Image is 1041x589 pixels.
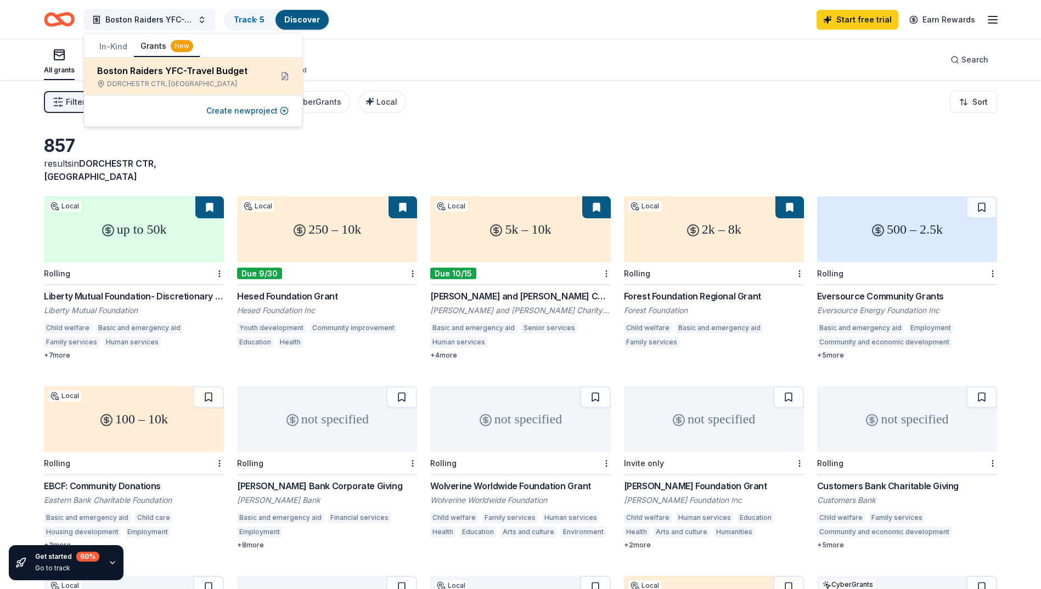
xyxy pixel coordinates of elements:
[817,290,997,303] div: Eversource Community Grants
[83,9,215,31] button: Boston Raiders YFC-Travel Budget
[430,196,610,262] div: 5k – 10k
[237,458,263,468] div: Rolling
[430,512,478,523] div: Child welfare
[359,91,406,113] button: Local
[430,322,517,333] div: Basic and emergency aid
[241,201,274,212] div: Local
[66,95,85,109] span: Filter
[105,13,193,26] span: Boston Raiders YFC-Travel Budget
[430,305,610,316] div: [PERSON_NAME] and [PERSON_NAME] Charity Fund
[817,196,997,262] div: 500 – 2.5k
[624,337,679,348] div: Family services
[817,337,952,348] div: Community and economic development
[376,97,397,106] span: Local
[237,479,417,492] div: [PERSON_NAME] Bank Corporate Giving
[817,351,997,360] div: + 5 more
[44,351,224,360] div: + 7 more
[44,44,75,80] button: All grants
[624,269,650,278] div: Rolling
[134,36,200,57] button: Grants
[972,95,988,109] span: Sort
[430,526,455,537] div: Health
[237,196,417,351] a: 250 – 10kLocalDue 9/30Hesed Foundation GrantHesed Foundation IncYouth developmentCommunity improv...
[237,386,417,550] a: not specifiedRolling[PERSON_NAME] Bank Corporate Giving[PERSON_NAME] BankBasic and emergency aidF...
[237,196,417,262] div: 250 – 10k
[561,526,606,537] div: Environment
[430,495,610,506] div: Wolverine Worldwide Foundation
[44,305,224,316] div: Liberty Mutual Foundation
[93,37,134,56] button: In-Kind
[44,158,156,182] span: DORCHESTR CTR, [GEOGRAPHIC_DATA]
[96,322,183,333] div: Basic and emergency aid
[76,552,99,562] div: 60 %
[961,53,988,66] span: Search
[482,512,538,523] div: Family services
[430,290,610,303] div: [PERSON_NAME] and [PERSON_NAME] Charity Fund Grant
[624,386,804,452] div: not specified
[628,201,661,212] div: Local
[714,526,755,537] div: Humanities
[817,512,865,523] div: Child welfare
[817,196,997,360] a: 500 – 2.5kRollingEversource Community GrantsEversource Energy Foundation IncBasic and emergency a...
[44,512,131,523] div: Basic and emergency aid
[104,337,161,348] div: Human services
[676,322,763,333] div: Basic and emergency aid
[35,564,99,573] div: Go to track
[206,104,289,117] button: Create newproject
[624,458,664,468] div: Invite only
[738,512,774,523] div: Education
[44,458,70,468] div: Rolling
[500,526,556,537] div: Arts and culture
[237,322,306,333] div: Youth development
[44,66,75,75] div: All grants
[44,135,224,157] div: 857
[44,479,224,492] div: EBCF: Community Donations
[44,196,224,360] a: up to 50kLocalRollingLiberty Mutual Foundation- Discretionary GrantsLiberty Mutual FoundationChil...
[624,386,804,550] a: not specifiedInvite only[PERSON_NAME] Foundation Grant[PERSON_NAME] Foundation IncChild welfareHu...
[44,386,224,550] a: 100 – 10kLocalRollingEBCF: Community DonationsEastern Bank Charitable FoundationBasic and emergen...
[542,512,599,523] div: Human services
[44,386,224,452] div: 100 – 10k
[125,526,170,537] div: Employment
[237,268,282,279] div: Due 9/30
[293,95,341,109] div: CyberGrants
[817,495,997,506] div: Customers Bank
[430,196,610,360] a: 5k – 10kLocalDue 10/15[PERSON_NAME] and [PERSON_NAME] Charity Fund Grant[PERSON_NAME] and [PERSON...
[817,305,997,316] div: Eversource Energy Foundation Inc
[48,201,81,212] div: Local
[135,512,172,523] div: Child care
[950,91,997,113] button: Sort
[44,290,224,303] div: Liberty Mutual Foundation- Discretionary Grants
[817,526,952,537] div: Community and economic development
[97,64,263,77] div: Boston Raiders YFC-Travel Budget
[624,305,804,316] div: Forest Foundation
[624,290,804,303] div: Forest Foundation Regional Grant
[817,10,898,30] a: Start free trial
[44,337,99,348] div: Family services
[624,526,649,537] div: Health
[171,40,193,52] div: New
[817,322,904,333] div: Basic and emergency aid
[284,15,320,24] a: Discover
[430,386,610,452] div: not specified
[624,322,672,333] div: Child welfare
[817,386,997,452] div: not specified
[224,9,330,31] button: Track· 5Discover
[234,15,265,24] a: Track· 5
[237,386,417,452] div: not specified
[237,305,417,316] div: Hesed Foundation Inc
[430,479,610,492] div: Wolverine Worldwide Foundation Grant
[624,495,804,506] div: [PERSON_NAME] Foundation Inc
[430,337,487,348] div: Human services
[817,386,997,550] a: not specifiedRollingCustomers Bank Charitable GivingCustomers BankChild welfareFamily servicesCom...
[237,337,273,348] div: Education
[624,541,804,550] div: + 2 more
[310,322,397,333] div: Community improvement
[44,91,94,113] button: Filter1
[44,157,224,183] div: results
[48,390,81,401] div: Local
[237,526,282,537] div: Employment
[44,196,224,262] div: up to 50k
[35,552,99,562] div: Get started
[44,158,156,182] span: in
